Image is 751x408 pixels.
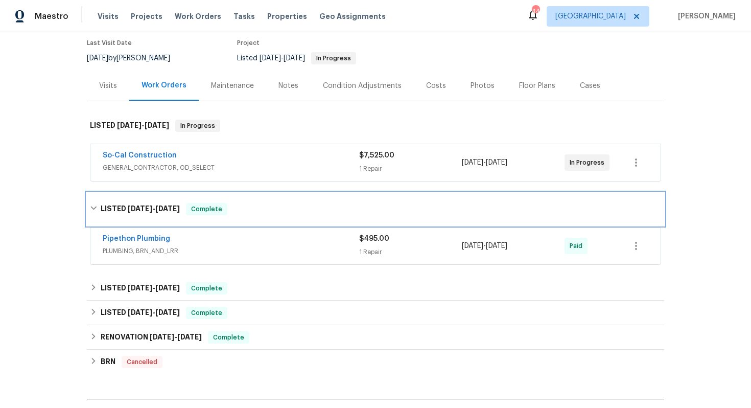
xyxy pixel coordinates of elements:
span: [PERSON_NAME] [674,11,736,21]
h6: LISTED [101,307,180,319]
span: [DATE] [128,205,152,212]
span: Maestro [35,11,68,21]
span: GENERAL_CONTRACTOR, OD_SELECT [103,163,359,173]
h6: LISTED [101,203,180,215]
span: Properties [267,11,307,21]
div: LISTED [DATE]-[DATE]Complete [87,276,664,301]
div: Visits [99,81,117,91]
span: Complete [187,308,226,318]
span: Work Orders [175,11,221,21]
span: PLUMBING, BRN_AND_LRR [103,246,359,256]
h6: BRN [101,356,115,368]
span: - [128,309,180,316]
span: [DATE] [177,333,202,341]
span: - [462,241,507,251]
div: 44 [532,6,539,16]
h6: LISTED [101,282,180,294]
div: Costs [426,81,446,91]
span: Last Visit Date [87,40,132,46]
div: Work Orders [142,80,186,90]
span: Complete [209,332,248,343]
div: Photos [471,81,495,91]
div: Condition Adjustments [323,81,402,91]
span: - [117,122,169,129]
span: - [128,205,180,212]
span: [DATE] [284,55,305,62]
span: - [260,55,305,62]
span: $495.00 [359,235,389,242]
span: [DATE] [155,205,180,212]
span: [DATE] [117,122,142,129]
span: Tasks [233,13,255,20]
span: [DATE] [260,55,281,62]
span: - [128,284,180,291]
span: Complete [187,283,226,293]
h6: RENOVATION [101,331,202,344]
span: Cancelled [123,357,161,367]
div: Cases [580,81,600,91]
span: [DATE] [462,159,483,166]
span: [DATE] [486,159,507,166]
div: Notes [278,81,298,91]
div: RENOVATION [DATE]-[DATE]Complete [87,325,664,350]
span: Listed [237,55,356,62]
span: Visits [98,11,119,21]
span: - [462,157,507,168]
span: In Progress [312,55,355,61]
span: [DATE] [486,242,507,250]
a: Pipethon Plumbing [103,235,170,242]
div: 1 Repair [359,247,462,257]
span: Projects [131,11,162,21]
div: LISTED [DATE]-[DATE]Complete [87,301,664,325]
a: So-Cal Construction [103,152,177,159]
div: LISTED [DATE]-[DATE]Complete [87,193,664,225]
span: [GEOGRAPHIC_DATA] [555,11,626,21]
span: $7,525.00 [359,152,394,159]
span: [DATE] [128,284,152,291]
span: In Progress [176,121,219,131]
span: [DATE] [462,242,483,250]
h6: LISTED [90,120,169,132]
span: Complete [187,204,226,214]
span: [DATE] [145,122,169,129]
div: BRN Cancelled [87,350,664,374]
div: Maintenance [211,81,254,91]
span: [DATE] [155,309,180,316]
span: Geo Assignments [319,11,386,21]
span: Paid [570,241,586,251]
span: [DATE] [155,284,180,291]
span: [DATE] [128,309,152,316]
span: [DATE] [87,55,108,62]
span: Project [237,40,260,46]
div: LISTED [DATE]-[DATE]In Progress [87,109,664,142]
div: Floor Plans [519,81,555,91]
div: 1 Repair [359,164,462,174]
span: [DATE] [150,333,174,341]
div: by [PERSON_NAME] [87,52,182,64]
span: - [150,333,202,341]
span: In Progress [570,157,608,168]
